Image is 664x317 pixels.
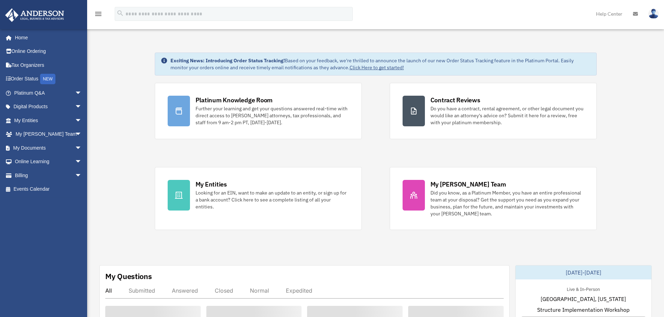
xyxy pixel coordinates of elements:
a: Billingarrow_drop_down [5,168,92,182]
a: Events Calendar [5,182,92,196]
a: Home [5,31,89,45]
div: Live & In-Person [561,285,605,292]
div: My Entities [196,180,227,189]
div: Normal [250,287,269,294]
a: My Entitiesarrow_drop_down [5,113,92,127]
span: arrow_drop_down [75,141,89,155]
div: Based on your feedback, we're thrilled to announce the launch of our new Order Status Tracking fe... [170,57,591,71]
div: Answered [172,287,198,294]
span: [GEOGRAPHIC_DATA], [US_STATE] [541,295,626,303]
div: Closed [215,287,233,294]
div: Platinum Knowledge Room [196,96,273,104]
a: Digital Productsarrow_drop_down [5,100,92,114]
div: All [105,287,112,294]
div: [DATE]-[DATE] [516,266,651,279]
span: Structure Implementation Workshop [537,306,629,314]
a: My Entities Looking for an EIN, want to make an update to an entity, or sign up for a bank accoun... [155,167,362,230]
span: arrow_drop_down [75,113,89,128]
a: Online Ordering [5,45,92,58]
span: arrow_drop_down [75,168,89,183]
span: arrow_drop_down [75,86,89,100]
a: Online Learningarrow_drop_down [5,155,92,169]
a: Contract Reviews Do you have a contract, rental agreement, or other legal document you would like... [390,83,597,139]
div: Did you know, as a Platinum Member, you have an entire professional team at your disposal? Get th... [430,189,584,217]
a: My [PERSON_NAME] Team Did you know, as a Platinum Member, you have an entire professional team at... [390,167,597,230]
strong: Exciting News: Introducing Order Status Tracking! [170,57,285,64]
div: NEW [40,74,55,84]
div: Do you have a contract, rental agreement, or other legal document you would like an attorney's ad... [430,105,584,126]
i: menu [94,10,102,18]
div: Submitted [129,287,155,294]
div: Expedited [286,287,312,294]
a: menu [94,12,102,18]
div: Looking for an EIN, want to make an update to an entity, or sign up for a bank account? Click her... [196,189,349,210]
a: My Documentsarrow_drop_down [5,141,92,155]
img: Anderson Advisors Platinum Portal [3,8,66,22]
span: arrow_drop_down [75,155,89,169]
div: Contract Reviews [430,96,480,104]
div: My Questions [105,271,152,282]
span: arrow_drop_down [75,100,89,114]
img: User Pic [648,9,659,19]
a: Click Here to get started! [350,64,404,71]
i: search [116,9,124,17]
a: Order StatusNEW [5,72,92,86]
a: Platinum Knowledge Room Further your learning and get your questions answered real-time with dire... [155,83,362,139]
div: My [PERSON_NAME] Team [430,180,506,189]
a: My [PERSON_NAME] Teamarrow_drop_down [5,127,92,141]
div: Further your learning and get your questions answered real-time with direct access to [PERSON_NAM... [196,105,349,126]
a: Platinum Q&Aarrow_drop_down [5,86,92,100]
a: Tax Organizers [5,58,92,72]
span: arrow_drop_down [75,127,89,142]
